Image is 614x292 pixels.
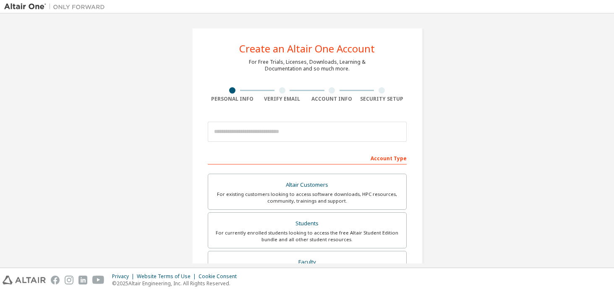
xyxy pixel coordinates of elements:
[4,3,109,11] img: Altair One
[208,151,407,164] div: Account Type
[51,276,60,284] img: facebook.svg
[112,280,242,287] p: © 2025 Altair Engineering, Inc. All Rights Reserved.
[213,191,401,204] div: For existing customers looking to access software downloads, HPC resources, community, trainings ...
[213,218,401,229] div: Students
[213,256,401,268] div: Faculty
[208,96,258,102] div: Personal Info
[257,96,307,102] div: Verify Email
[92,276,105,284] img: youtube.svg
[213,229,401,243] div: For currently enrolled students looking to access the free Altair Student Edition bundle and all ...
[249,59,366,72] div: For Free Trials, Licenses, Downloads, Learning & Documentation and so much more.
[199,273,242,280] div: Cookie Consent
[357,96,407,102] div: Security Setup
[112,273,137,280] div: Privacy
[3,276,46,284] img: altair_logo.svg
[307,96,357,102] div: Account Info
[137,273,199,280] div: Website Terms of Use
[78,276,87,284] img: linkedin.svg
[239,44,375,54] div: Create an Altair One Account
[213,179,401,191] div: Altair Customers
[65,276,73,284] img: instagram.svg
